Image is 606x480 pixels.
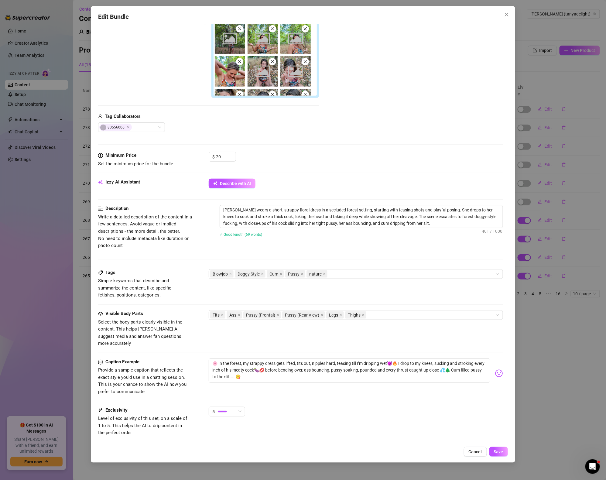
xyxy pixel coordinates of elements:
span: close [320,314,324,317]
span: 5 [212,407,215,416]
span: Legs [326,311,344,319]
span: close [238,27,242,31]
span: Blowjob [213,271,228,277]
span: Ass [227,311,242,319]
span: close [323,273,326,276]
strong: Visible Body Parts [105,311,143,316]
span: Close [502,12,512,17]
span: nature [306,270,327,278]
span: Simple keywords that describe and summarize the content, like specific fetishes, positions, categ... [98,278,171,298]
span: Ass [229,312,236,318]
span: close [270,92,275,97]
span: close [270,60,275,64]
span: close [303,92,307,97]
span: thunderbolt [98,407,103,414]
span: close [301,273,304,276]
span: Save [494,449,503,454]
span: Thighs [345,311,366,319]
span: close [276,314,279,317]
span: dollar [98,152,103,159]
span: Thighs [348,312,361,318]
span: Provide a sample caption that reflects the exact style you'd use in a chatting session. This is y... [98,367,187,394]
span: close [229,273,232,276]
span: close [221,314,224,317]
span: close [270,27,275,31]
strong: Izzy AI Assistant [105,179,140,185]
span: close [303,27,307,31]
textarea: 🌸 In the forest, my strappy dress gets lifted, tits out, nipples hard, teasing till I’m dripping ... [209,358,490,383]
span: close [238,92,242,97]
span: close [339,314,342,317]
img: media [215,56,245,87]
button: Save [489,447,508,457]
span: Pussy (Frontal) [243,311,281,319]
button: Describe with AI [209,179,255,188]
span: nature [309,271,322,277]
strong: Description [105,206,128,211]
span: Cum [267,270,284,278]
span: Pussy [288,271,300,277]
span: Cum [269,271,278,277]
button: Close [502,10,512,19]
span: Legs [329,312,338,318]
span: Tits [213,312,220,318]
span: Level of exclusivity of this set, on a scale of 1 to 5. This helps the AI to drip content in the ... [98,416,187,435]
span: close [279,273,282,276]
strong: Tags [105,270,115,275]
span: close [238,314,241,317]
span: Describe with AI [220,181,251,186]
span: close [362,314,365,317]
strong: Minimum Price [105,153,136,158]
span: close [303,60,307,64]
span: message [98,358,103,366]
span: Select the body parts clearly visible in the content. This helps [PERSON_NAME] AI suggest media a... [98,319,182,346]
span: close [504,12,509,17]
span: eye [98,311,103,316]
button: Cancel [464,447,487,457]
span: Cancel [469,449,482,454]
span: Doggy Style [238,271,260,277]
strong: Tag Collaborators [105,114,141,119]
span: close [238,60,242,64]
textarea: [PERSON_NAME] wears a short, strappy floral dress in a secluded forest setting, starting with tea... [220,205,503,228]
span: Blowjob [210,270,234,278]
iframe: Intercom live chat [585,459,600,474]
img: svg%3e [495,369,503,377]
span: Set the minimum price for the bundle [98,161,173,166]
span: user [98,113,102,120]
strong: Caption Example [105,359,139,365]
span: Edit Bundle [98,12,129,22]
span: tag [98,270,103,275]
span: Tits [210,311,225,319]
span: Pussy (Frontal) [246,312,275,318]
span: Doggy Style [235,270,265,278]
span: align-left [98,205,103,212]
span: ✓ Good length (69 words) [220,232,262,237]
span: Pussy (Rear View) [285,312,319,318]
span: Pussy (Rear View) [282,311,325,319]
span: Pussy [285,270,305,278]
strong: Exclusivity [105,407,128,413]
span: Close [127,126,130,129]
span: Write a detailed description of the content in a few sentences. Avoid vague or implied descriptio... [98,214,192,248]
span: close [261,273,264,276]
span: 80556006 [99,124,132,131]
